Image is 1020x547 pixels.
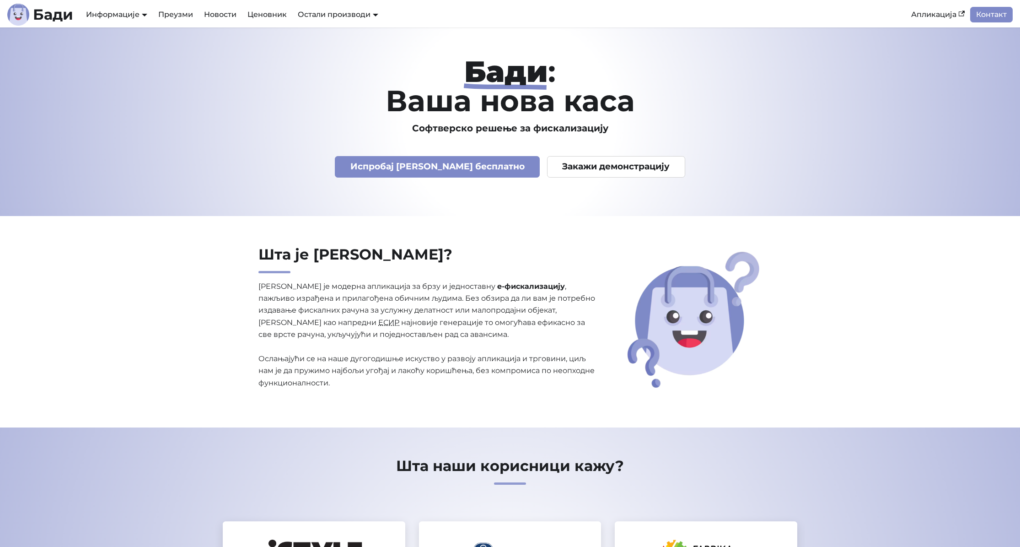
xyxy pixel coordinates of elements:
[298,10,378,19] a: Остали производи
[258,245,596,273] h2: Шта је [PERSON_NAME]?
[547,156,685,178] a: Закажи демонстрацију
[86,10,147,19] a: Информације
[7,4,73,26] a: ЛогоБади
[33,7,73,22] b: Бади
[497,282,565,291] strong: е-фискализацију
[215,123,805,134] h3: Софтверско решење за фискализацију
[906,7,970,22] a: Апликација
[153,7,199,22] a: Преузми
[464,54,548,89] strong: Бади
[335,156,540,178] a: Испробај [PERSON_NAME] бесплатно
[258,281,596,390] p: [PERSON_NAME] је модерна апликација за брзу и једноставну , пажљиво израђена и прилагођена обични...
[624,249,762,391] img: Шта је Бади?
[215,57,805,115] h1: : Ваша нова каса
[378,318,399,327] abbr: Електронски систем за издавање рачуна
[215,457,805,485] h2: Шта наши корисници кажу?
[970,7,1013,22] a: Контакт
[242,7,292,22] a: Ценовник
[7,4,29,26] img: Лого
[199,7,242,22] a: Новости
